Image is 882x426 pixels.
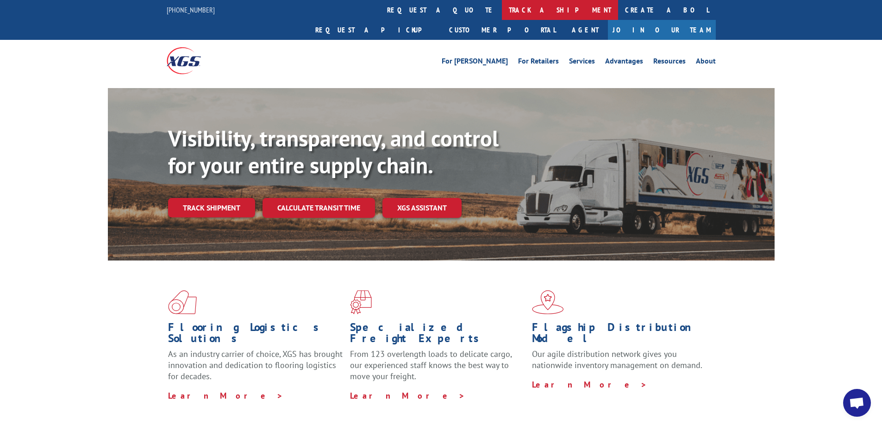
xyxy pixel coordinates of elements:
span: As an industry carrier of choice, XGS has brought innovation and dedication to flooring logistics... [168,349,343,381]
a: Learn More > [532,379,647,390]
p: From 123 overlength loads to delicate cargo, our experienced staff knows the best way to move you... [350,349,525,390]
a: About [696,57,716,68]
img: xgs-icon-flagship-distribution-model-red [532,290,564,314]
a: Track shipment [168,198,255,217]
a: Services [569,57,595,68]
a: Resources [653,57,686,68]
a: Join Our Team [608,20,716,40]
a: [PHONE_NUMBER] [167,5,215,14]
h1: Flooring Logistics Solutions [168,322,343,349]
img: xgs-icon-focused-on-flooring-red [350,290,372,314]
span: Our agile distribution network gives you nationwide inventory management on demand. [532,349,702,370]
a: Learn More > [168,390,283,401]
a: Open chat [843,389,871,417]
a: XGS ASSISTANT [382,198,462,218]
a: Advantages [605,57,643,68]
a: Agent [563,20,608,40]
h1: Flagship Distribution Model [532,322,707,349]
h1: Specialized Freight Experts [350,322,525,349]
img: xgs-icon-total-supply-chain-intelligence-red [168,290,197,314]
a: For [PERSON_NAME] [442,57,508,68]
a: Request a pickup [308,20,442,40]
b: Visibility, transparency, and control for your entire supply chain. [168,124,499,179]
a: For Retailers [518,57,559,68]
a: Customer Portal [442,20,563,40]
a: Learn More > [350,390,465,401]
a: Calculate transit time [263,198,375,218]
